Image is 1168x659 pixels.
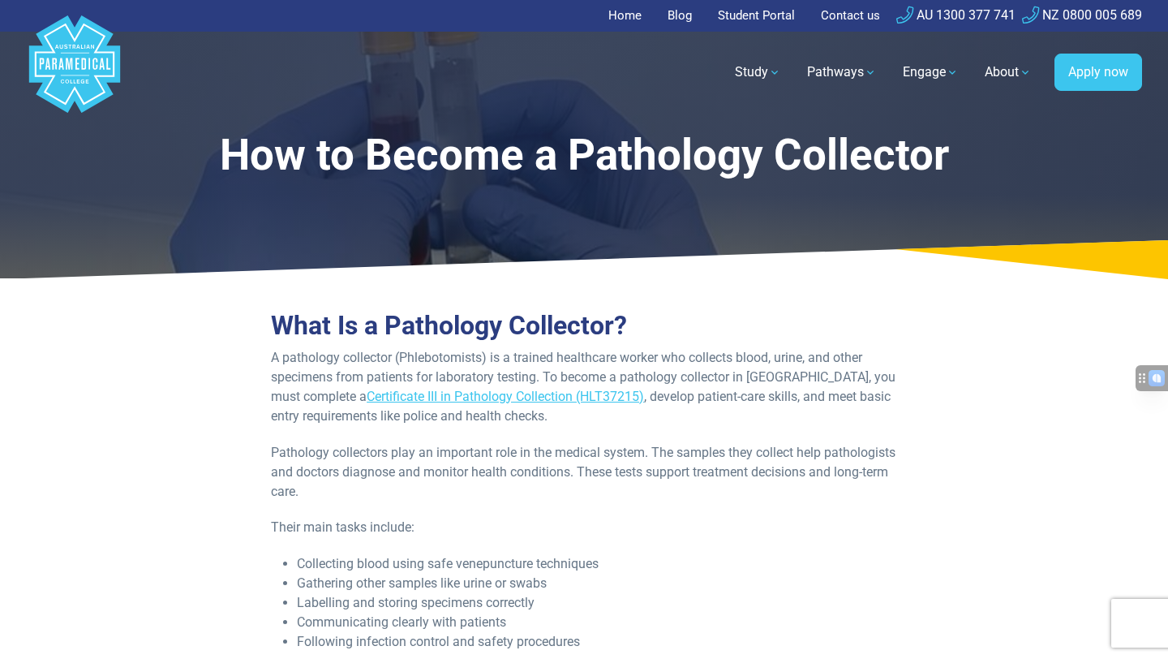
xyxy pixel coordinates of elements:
[271,348,897,426] p: A pathology collector (Phlebotomists) is a trained healthcare worker who collects blood, urine, a...
[297,613,897,632] li: Communicating clearly with patients
[165,130,1003,181] h1: How to Become a Pathology Collector
[367,389,644,404] a: Certificate III in Pathology Collection (HLT37215)
[297,593,897,613] li: Labelling and storing specimens correctly
[1022,7,1142,23] a: NZ 0800 005 689
[797,50,887,95] a: Pathways
[893,50,968,95] a: Engage
[1054,54,1142,91] a: Apply now
[271,443,897,502] p: Pathology collectors play an important role in the medical system. The samples they collect help ...
[725,50,791,95] a: Study
[297,554,897,574] li: Collecting blood using safe venepuncture techniques
[975,50,1041,95] a: About
[26,32,123,114] a: Australian Paramedical College
[271,310,897,341] h2: What Is a Pathology Collector?
[297,574,897,593] li: Gathering other samples like urine or swabs
[297,632,897,652] li: Following infection control and safety procedures
[896,7,1016,23] a: AU 1300 377 741
[271,518,897,537] p: Their main tasks include:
